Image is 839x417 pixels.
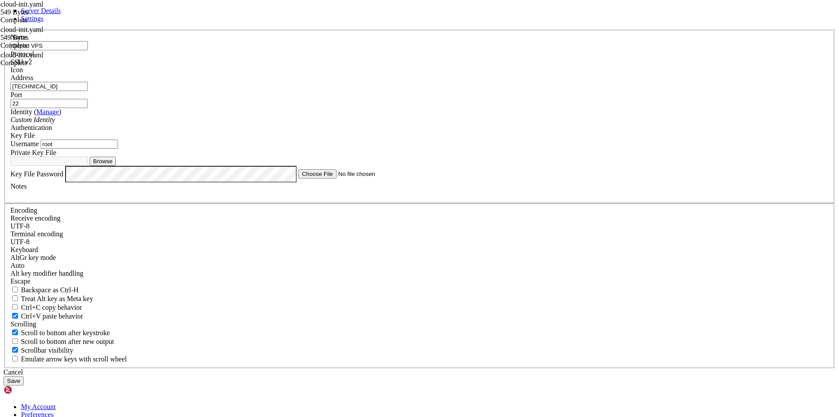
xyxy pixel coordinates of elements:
[0,34,88,42] div: 549 Bytes
[0,0,43,8] span: cloud-init.yaml
[0,26,88,42] span: cloud-init.yaml
[0,51,43,59] span: cloud-init.yaml
[0,0,88,16] span: cloud-init.yaml
[0,8,88,16] div: 549 Bytes
[0,26,43,33] span: cloud-init.yaml
[0,59,88,67] div: Complete
[3,11,7,18] div: (0, 1)
[0,16,88,24] div: Complete
[0,42,88,49] div: Complete
[3,4,725,11] x-row: Wrong or missing login information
